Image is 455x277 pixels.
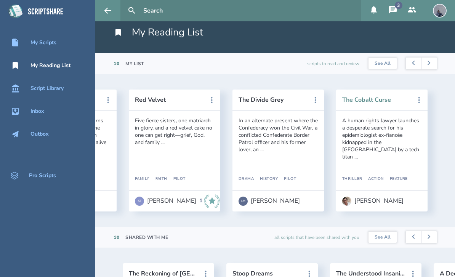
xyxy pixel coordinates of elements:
div: Action [362,177,384,181]
div: Faith [149,177,167,181]
button: The Reckoning of [GEOGRAPHIC_DATA] [129,270,197,277]
button: The Divide Grey [239,96,307,103]
div: My List [125,61,144,67]
button: Red Velvet [135,96,203,103]
div: In an alternate present where the Confederacy won the Civil War, a conflicted Confederate Border ... [239,117,318,153]
a: SF[PERSON_NAME] [135,193,196,210]
div: Outbox [30,131,49,137]
div: Pro Scripts [29,173,56,179]
div: [PERSON_NAME] [354,197,404,204]
div: 3 [395,2,402,9]
div: LM [239,197,248,206]
button: The Understood Insanity (Working title) [336,270,405,277]
button: See All [368,58,397,69]
div: all scripts that have been shared with you [274,227,359,248]
div: History [254,177,278,181]
div: Thriller [342,177,362,181]
div: My Scripts [30,40,56,46]
div: [PERSON_NAME] [251,197,300,204]
div: Family [135,177,149,181]
button: See All [368,232,397,243]
div: Five fierce sisters, one matriarch in glory, and a red velvet cake no one can get right—grief, Go... [135,117,214,146]
div: 10 [114,234,119,240]
div: SF [135,197,144,206]
div: Pilot [167,177,186,181]
a: LM[PERSON_NAME] [239,193,300,210]
button: Stoop Dreams [232,270,301,277]
div: Script Library [30,85,64,91]
button: The Cobalt Curse [342,96,411,103]
div: 1 Industry Recommends [199,194,220,208]
h1: My Reading List [114,26,203,39]
img: user_1714333753-crop.jpg [342,197,351,206]
a: [PERSON_NAME] [342,193,404,210]
div: 1 [199,198,202,204]
div: scripts to read and review [307,53,359,74]
div: Inbox [30,108,44,114]
div: Shared With Me [125,234,168,240]
div: My Reading List [30,62,70,69]
div: Drama [239,177,254,181]
div: Feature [384,177,408,181]
div: 10 [114,61,119,67]
div: A human rights lawyer launches a desperate search for his epidemiologist ex-fiancée kidnapped in ... [342,117,421,160]
img: user_1717041581-crop.jpg [433,4,447,18]
div: Pilot [278,177,296,181]
div: [PERSON_NAME] [147,197,196,204]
